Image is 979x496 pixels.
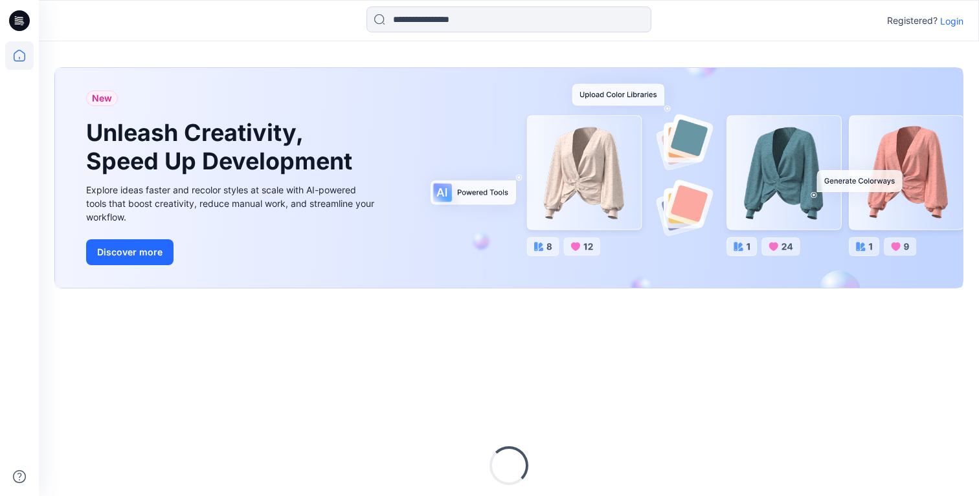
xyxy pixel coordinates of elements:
button: Discover more [86,239,174,265]
a: Discover more [86,239,377,265]
p: Login [940,14,963,28]
span: New [92,91,112,106]
p: Registered? [887,13,938,28]
div: Explore ideas faster and recolor styles at scale with AI-powered tools that boost creativity, red... [86,183,377,224]
h1: Unleash Creativity, Speed Up Development [86,119,358,175]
